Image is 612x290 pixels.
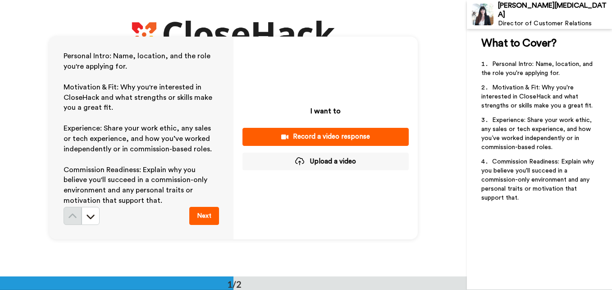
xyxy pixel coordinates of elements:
[64,166,209,205] span: Commission Readiness: Explain why you believe you'll succeed in a commission-only environment and...
[498,1,612,19] div: [PERSON_NAME][MEDICAL_DATA]
[242,153,409,170] button: Upload a video
[481,117,594,150] span: Experience: Share your work ethic, any sales or tech experience, and how you’ve worked independen...
[64,52,212,70] span: Personal Intro: Name, location, and the role you're applying for.
[481,61,594,76] span: Personal Intro: Name, location, and the role you're applying for.
[64,84,214,112] span: Motivation & Fit: Why you're interested in CloseHack and what strengths or skills make you a grea...
[250,132,402,141] div: Record a video response
[481,159,596,201] span: Commission Readiness: Explain why you believe you'll succeed in a commission-only environment and...
[472,4,493,25] img: Profile Image
[481,38,556,49] span: What to Cover?
[481,84,593,109] span: Motivation & Fit: Why you're interested in CloseHack and what strengths or skills make you a grea...
[64,125,213,153] span: Experience: Share your work ethic, any sales or tech experience, and how you’ve worked independen...
[311,106,341,117] p: I want to
[498,20,612,28] div: Director of Customer Relations
[189,207,219,225] button: Next
[242,128,409,145] button: Record a video response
